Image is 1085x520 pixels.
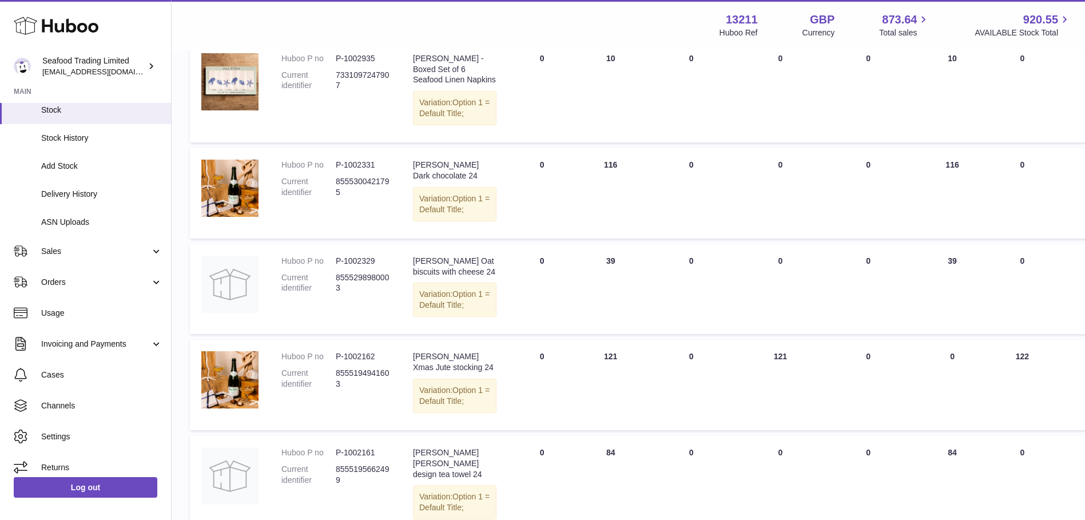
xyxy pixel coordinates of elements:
div: Variation: [413,283,496,317]
img: product image [201,447,259,505]
dd: 8555298980003 [336,272,390,294]
dd: 8555300421795 [336,176,390,198]
div: [PERSON_NAME] Oat biscuits with cheese 24 [413,256,496,277]
div: [PERSON_NAME] Xmas Jute stocking 24 [413,351,496,373]
td: 116 [577,148,645,239]
div: [PERSON_NAME] - Boxed Set of 6 Seafood Linen Napkins [413,53,496,86]
td: 0 [991,244,1054,335]
dt: Current identifier [281,176,336,198]
td: 122 [991,340,1054,430]
span: Total sales [879,27,930,38]
span: Option 1 = Default Title; [419,194,490,214]
img: product image [201,53,259,110]
dt: Current identifier [281,70,336,92]
dt: Huboo P no [281,53,336,64]
dt: Current identifier [281,272,336,294]
span: [EMAIL_ADDRESS][DOMAIN_NAME] [42,67,168,76]
div: Variation: [413,91,496,125]
span: Stock [41,105,162,116]
span: 0 [866,352,871,361]
td: 0 [737,148,823,239]
span: Add Stock [41,161,162,172]
span: Option 1 = Default Title; [419,386,490,406]
span: 873.64 [882,12,917,27]
span: Orders [41,277,150,288]
span: ASN Uploads [41,217,162,228]
div: [PERSON_NAME] Dark chocolate 24 [413,160,496,181]
td: 39 [913,244,991,335]
span: Option 1 = Default Title; [419,492,490,512]
td: 39 [577,244,645,335]
td: 0 [991,148,1054,239]
dd: P-1002331 [336,160,390,170]
div: Variation: [413,187,496,221]
td: 0 [737,42,823,142]
td: 0 [645,148,738,239]
span: Stock History [41,133,162,144]
td: 0 [913,340,991,430]
td: 116 [913,148,991,239]
a: Log out [14,477,157,498]
dd: P-1002162 [336,351,390,362]
td: 0 [508,244,577,335]
dd: 7331097247907 [336,70,390,92]
td: 0 [508,42,577,142]
span: 0 [866,448,871,457]
img: product image [201,160,259,217]
dt: Current identifier [281,368,336,390]
span: AVAILABLE Stock Total [975,27,1071,38]
td: 0 [645,340,738,430]
span: 920.55 [1023,12,1058,27]
div: Variation: [413,379,496,413]
img: online@rickstein.com [14,58,31,75]
div: Seafood Trading Limited [42,55,145,77]
span: Returns [41,462,162,473]
a: 920.55 AVAILABLE Stock Total [975,12,1071,38]
span: Cases [41,370,162,380]
td: 0 [737,244,823,335]
div: Variation: [413,485,496,519]
dt: Huboo P no [281,160,336,170]
span: Sales [41,246,150,257]
dt: Huboo P no [281,447,336,458]
div: [PERSON_NAME] [PERSON_NAME] design tea towel 24 [413,447,496,480]
td: 121 [577,340,645,430]
dd: 8555195662499 [336,464,390,486]
td: 0 [645,42,738,142]
dd: P-1002161 [336,447,390,458]
span: Channels [41,400,162,411]
div: Currency [802,27,835,38]
span: Invoicing and Payments [41,339,150,350]
span: Option 1 = Default Title; [419,289,490,309]
td: 0 [508,148,577,239]
div: Huboo Ref [720,27,758,38]
dd: P-1002329 [336,256,390,267]
dd: 8555194941603 [336,368,390,390]
td: 0 [508,340,577,430]
dt: Huboo P no [281,351,336,362]
span: 0 [866,256,871,265]
a: 873.64 Total sales [879,12,930,38]
td: 121 [737,340,823,430]
td: 0 [991,42,1054,142]
span: 0 [866,160,871,169]
td: 10 [577,42,645,142]
dd: P-1002935 [336,53,390,64]
span: Usage [41,308,162,319]
td: 0 [645,244,738,335]
td: 10 [913,42,991,142]
span: Settings [41,431,162,442]
span: Option 1 = Default Title; [419,98,490,118]
img: product image [201,351,259,408]
img: product image [201,256,259,313]
span: Delivery History [41,189,162,200]
strong: 13211 [726,12,758,27]
dt: Current identifier [281,464,336,486]
span: 0 [866,54,871,63]
dt: Huboo P no [281,256,336,267]
strong: GBP [810,12,834,27]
